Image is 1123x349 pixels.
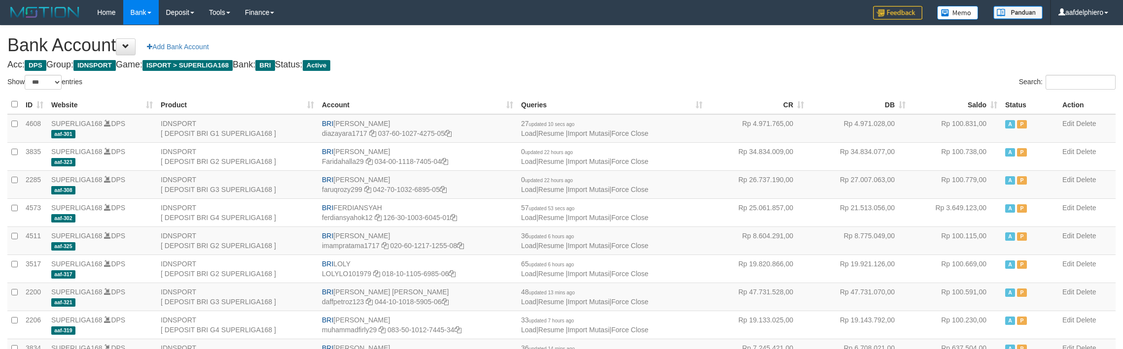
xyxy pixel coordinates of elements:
[706,142,808,170] td: Rp 34.834.009,00
[521,316,574,324] span: 33
[521,288,648,306] span: | | |
[25,60,46,71] span: DPS
[369,129,376,137] a: Copy diazayara1717 to clipboard
[611,186,648,193] a: Force Close
[366,298,373,306] a: Copy daffpetroz123 to clipboard
[22,283,47,311] td: 2200
[73,60,116,71] span: IDNSPORT
[1062,204,1074,212] a: Edit
[521,120,574,127] span: 27
[521,148,573,156] span: 0
[521,204,648,222] span: | | |
[517,95,706,114] th: Queries: activate to sort column ascending
[529,206,575,211] span: updated 53 secs ago
[1017,120,1027,128] span: Paused
[1005,120,1015,128] span: Active
[51,148,103,156] a: SUPERLIGA168
[322,232,333,240] span: BRI
[322,316,333,324] span: BRI
[521,242,536,250] a: Load
[322,120,333,127] span: BRI
[1017,232,1027,241] span: Paused
[567,326,609,334] a: Import Mutasi
[1076,120,1096,127] a: Delete
[808,170,910,198] td: Rp 27.007.063,00
[441,158,448,165] a: Copy 034001118740504 to clipboard
[47,142,157,170] td: DPS
[808,198,910,226] td: Rp 21.513.056,00
[47,95,157,114] th: Website: activate to sort column ascending
[521,204,574,212] span: 57
[521,158,536,165] a: Load
[706,254,808,283] td: Rp 19.820.866,00
[157,311,318,339] td: IDNSPORT [ DEPOSIT BRI G4 SUPERLIGA168 ]
[1062,120,1074,127] a: Edit
[51,270,75,279] span: aaf-317
[322,148,333,156] span: BRI
[706,226,808,254] td: Rp 8.604.291,00
[567,270,609,278] a: Import Mutasi
[521,176,648,193] span: | | |
[521,260,648,278] span: | | |
[1076,316,1096,324] a: Delete
[157,254,318,283] td: IDNSPORT [ DEPOSIT BRI G2 SUPERLIGA168 ]
[322,288,333,296] span: BRI
[142,60,233,71] span: ISPORT > SUPERLIGA168
[538,270,564,278] a: Resume
[157,95,318,114] th: Product: activate to sort column ascending
[322,298,364,306] a: daffpetroz123
[521,186,536,193] a: Load
[322,214,373,222] a: ferdiansyahok12
[567,186,609,193] a: Import Mutasi
[567,129,609,137] a: Import Mutasi
[1001,95,1058,114] th: Status
[318,170,517,198] td: [PERSON_NAME] 042-70-1032-6895-05
[7,5,82,20] img: MOTION_logo.png
[567,242,609,250] a: Import Mutasi
[322,242,380,250] a: imampratama1717
[1046,75,1116,90] input: Search:
[22,198,47,226] td: 4573
[521,214,536,222] a: Load
[51,260,103,268] a: SUPERLIGA168
[51,186,75,194] span: aaf-308
[51,242,75,251] span: aaf-325
[521,288,575,296] span: 48
[1062,260,1074,268] a: Edit
[910,95,1001,114] th: Saldo: activate to sort column ascending
[382,242,388,250] a: Copy imampratama1717 to clipboard
[910,283,1001,311] td: Rp 100.591,00
[706,95,808,114] th: CR: activate to sort column ascending
[1076,260,1096,268] a: Delete
[455,326,461,334] a: Copy 083501012744534 to clipboard
[1017,288,1027,297] span: Paused
[322,129,367,137] a: diazayara1717
[525,150,573,155] span: updated 22 hours ago
[521,326,536,334] a: Load
[529,290,575,295] span: updated 13 mins ago
[910,114,1001,143] td: Rp 100.831,00
[808,114,910,143] td: Rp 4.971.028,00
[1062,232,1074,240] a: Edit
[529,318,574,323] span: updated 7 hours ago
[47,226,157,254] td: DPS
[318,283,517,311] td: [PERSON_NAME] [PERSON_NAME] 044-10-1018-5905-06
[157,170,318,198] td: IDNSPORT [ DEPOSIT BRI G3 SUPERLIGA168 ]
[51,316,103,324] a: SUPERLIGA168
[1062,148,1074,156] a: Edit
[322,260,333,268] span: BRI
[521,148,648,165] span: | | |
[808,283,910,311] td: Rp 47.731.070,00
[22,226,47,254] td: 4511
[51,288,103,296] a: SUPERLIGA168
[1076,148,1096,156] a: Delete
[538,158,564,165] a: Resume
[611,129,648,137] a: Force Close
[440,186,447,193] a: Copy 042701032689505 to clipboard
[318,198,517,226] td: FERDIANSYAH 126-30-1003-6045-01
[157,283,318,311] td: IDNSPORT [ DEPOSIT BRI G3 SUPERLIGA168 ]
[521,232,574,240] span: 36
[1005,232,1015,241] span: Active
[51,326,75,335] span: aaf-319
[47,254,157,283] td: DPS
